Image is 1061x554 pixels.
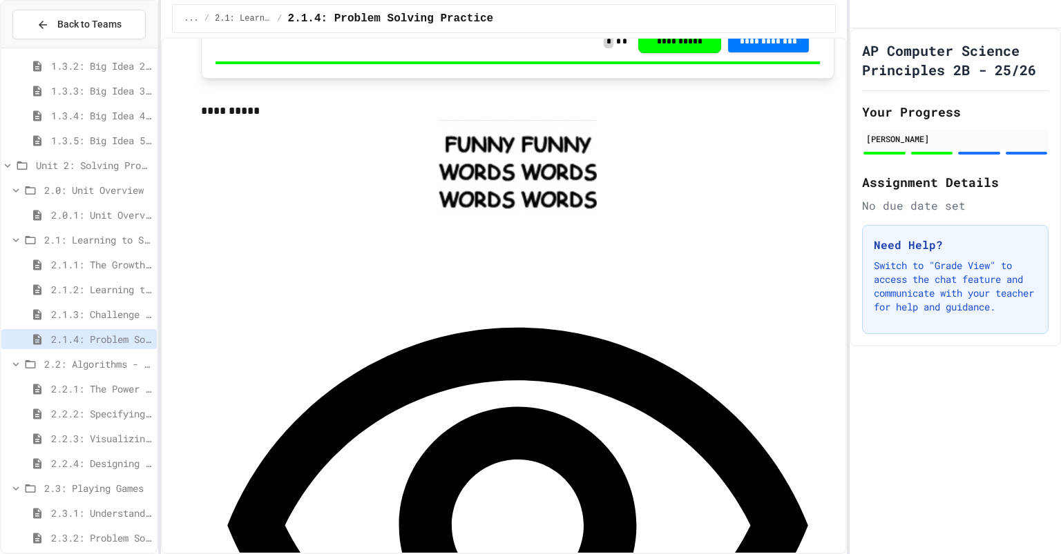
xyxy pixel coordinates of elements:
span: 2.0: Unit Overview [44,183,151,197]
span: 2.2: Algorithms - from Pseudocode to Flowcharts [44,357,151,371]
span: 2.2.4: Designing Flowcharts [51,456,151,471]
h2: Assignment Details [862,172,1049,192]
span: / [277,13,282,24]
h2: Your Progress [862,102,1049,121]
span: 2.3: Playing Games [44,481,151,495]
h1: AP Computer Science Principles 2B - 25/26 [862,41,1049,79]
span: 2.3.2: Problem Solving Reflection [51,531,151,545]
span: ... [184,13,199,24]
span: 1.3.3: Big Idea 3 - Algorithms and Programming [51,83,151,98]
span: 2.1.1: The Growth Mindset [51,257,151,272]
div: [PERSON_NAME] [866,132,1044,145]
h3: Need Help? [874,237,1037,253]
span: 2.1.2: Learning to Solve Hard Problems [51,282,151,297]
span: 2.2.2: Specifying Ideas with Pseudocode [51,406,151,421]
span: 2.1.4: Problem Solving Practice [288,10,494,27]
span: 1.3.4: Big Idea 4 - Computing Systems and Networks [51,108,151,123]
span: Back to Teams [57,17,122,32]
span: 1.3.2: Big Idea 2 - Data [51,59,151,73]
span: Unit 2: Solving Problems in Computer Science [36,158,151,172]
span: 2.1.4: Problem Solving Practice [51,332,151,346]
span: 2.1.3: Challenge Problem - The Bridge [51,307,151,321]
button: Back to Teams [12,10,146,39]
span: 1.3.5: Big Idea 5 - Impact of Computing [51,133,151,148]
span: / [204,13,209,24]
div: No due date set [862,197,1049,214]
span: 2.3.1: Understanding Games with Flowcharts [51,506,151,520]
span: 2.0.1: Unit Overview [51,208,151,222]
span: 2.2.1: The Power of Algorithms [51,382,151,396]
p: Switch to "Grade View" to access the chat feature and communicate with your teacher for help and ... [874,259,1037,314]
span: 2.1: Learning to Solve Hard Problems [44,233,151,247]
span: 2.1: Learning to Solve Hard Problems [215,13,271,24]
span: 2.2.3: Visualizing Logic with Flowcharts [51,431,151,446]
